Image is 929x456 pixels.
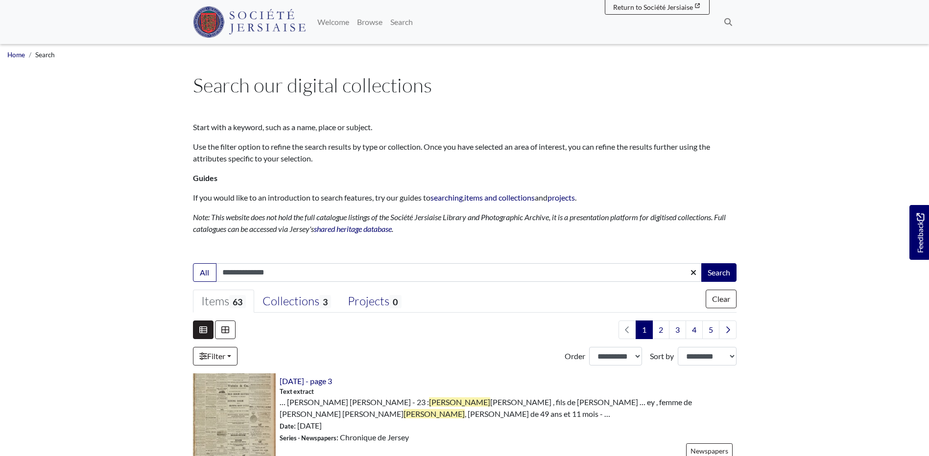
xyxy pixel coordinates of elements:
[619,320,636,339] li: Previous page
[313,12,353,32] a: Welcome
[7,51,25,59] a: Home
[193,373,276,456] img: 15th May 1909 - page 3
[193,173,217,182] strong: Guides
[193,263,216,282] button: All
[262,294,331,309] div: Collections
[636,320,653,339] span: Goto page 1
[280,376,332,386] a: [DATE] - page 3
[193,6,306,38] img: Société Jersiaise
[652,320,669,339] a: Goto page 2
[565,350,585,362] label: Order
[404,409,465,418] span: [PERSON_NAME]
[706,290,737,308] button: Clear
[280,432,409,443] span: : Chronique de Jersey
[386,12,417,32] a: Search
[193,212,726,233] em: Note: This website does not hold the full catalogue listings of the Société Jersiaise Library and...
[193,192,737,204] p: If you would like to an introduction to search features, try our guides to , and .
[615,320,737,339] nav: pagination
[193,73,737,97] h1: Search our digital collections
[353,12,386,32] a: Browse
[701,263,737,282] button: Search
[464,193,535,202] a: items and collections
[669,320,686,339] a: Goto page 3
[201,294,246,309] div: Items
[319,295,331,308] span: 3
[389,295,401,308] span: 0
[548,193,575,202] a: projects
[429,397,490,407] span: [PERSON_NAME]
[280,422,294,430] span: Date
[280,387,314,396] span: Text extract
[719,320,737,339] a: Next page
[229,295,246,308] span: 63
[909,205,929,260] a: Would you like to provide feedback?
[280,434,336,442] span: Series - Newspapers
[314,224,392,233] a: shared heritage database
[613,3,693,11] span: Return to Société Jersiaise
[35,51,55,59] span: Search
[686,320,703,339] a: Goto page 4
[280,420,322,432] span: : [DATE]
[914,213,926,253] span: Feedback
[193,121,737,133] p: Start with a keyword, such as a name, place or subject.
[216,263,702,282] input: Enter one or more search terms...
[280,396,737,420] span: … [PERSON_NAME] [PERSON_NAME] - 23 : [PERSON_NAME] , fils de [PERSON_NAME] … ey , femme de [PERSO...
[650,350,674,362] label: Sort by
[348,294,401,309] div: Projects
[193,347,238,365] a: Filter
[430,193,463,202] a: searching
[193,141,737,164] p: Use the filter option to refine the search results by type or collection. Once you have selected ...
[702,320,719,339] a: Goto page 5
[193,4,306,40] a: Société Jersiaise logo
